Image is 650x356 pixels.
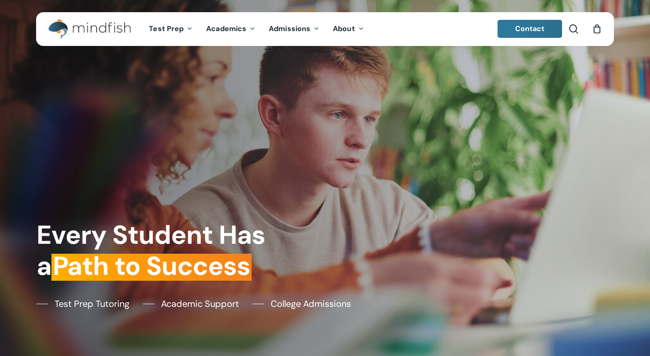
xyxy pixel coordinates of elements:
a: Admissions [262,25,326,33]
a: College Admissions [253,297,351,310]
span: College Admissions [271,297,351,310]
nav: Main Menu [142,12,370,46]
a: About [326,25,371,33]
a: Test Prep Tutoring [37,297,129,310]
header: Main Menu [36,12,614,46]
a: Academics [199,25,262,33]
a: Cart [592,24,602,34]
span: Admissions [269,24,310,33]
a: Contact [498,20,562,38]
a: Test Prep [142,25,199,33]
em: Path to Success [51,249,252,283]
span: Academic Support [161,297,239,310]
span: Academics [206,24,246,33]
a: Academic Support [143,297,239,310]
h1: Every Student Has a [37,219,319,282]
span: Test Prep [149,24,184,33]
span: About [333,24,355,33]
span: Test Prep Tutoring [55,297,129,310]
span: Contact [515,24,545,33]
